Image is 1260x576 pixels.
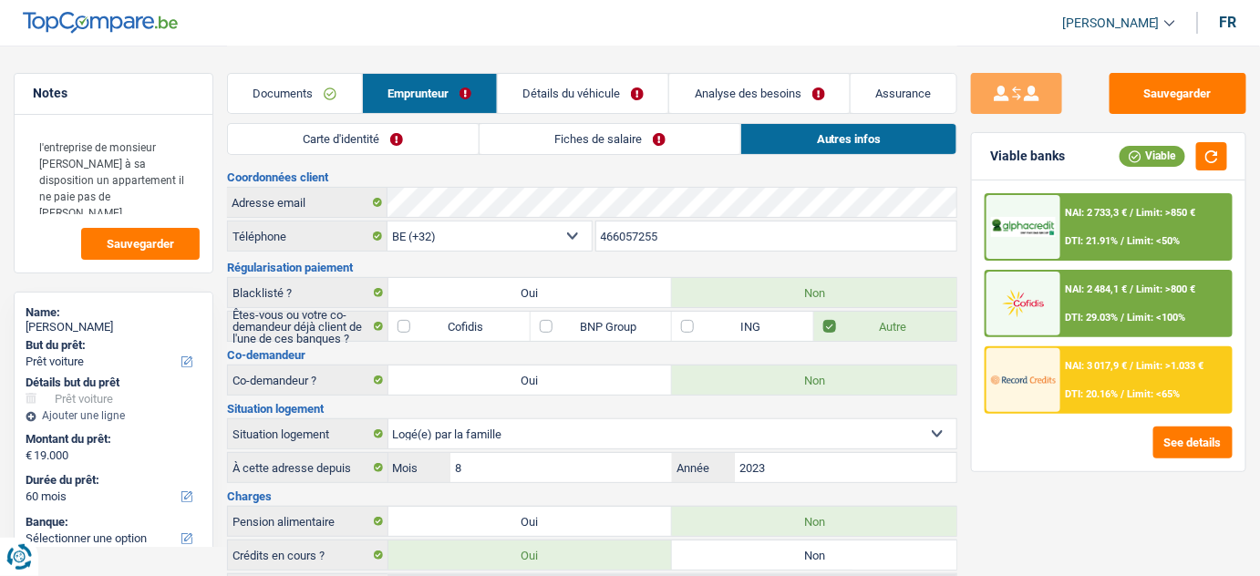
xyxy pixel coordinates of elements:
a: Emprunteur [363,74,497,113]
label: Cofidis [388,312,531,341]
input: 401020304 [596,221,957,251]
input: MM [450,453,672,482]
label: Oui [388,507,673,536]
label: Mois [388,453,451,482]
label: Adresse email [227,188,387,217]
a: Assurance [851,74,956,113]
span: Sauvegarder [107,238,174,250]
img: Cofidis [991,287,1055,319]
h3: Coordonnées client [227,171,958,183]
h3: Régularisation paiement [227,262,958,273]
span: / [1121,235,1125,247]
label: BNP Group [531,312,673,341]
span: Limit: <50% [1128,235,1181,247]
label: Non [672,507,956,536]
a: Carte d'identité [228,124,479,154]
div: Ajouter une ligne [26,409,201,422]
label: Pension alimentaire [228,507,388,536]
img: TopCompare Logo [23,12,178,34]
h3: Situation logement [227,403,958,415]
div: fr [1220,14,1237,31]
a: Détails du véhicule [498,74,669,113]
a: Fiches de salaire [480,124,741,154]
img: Record Credits [991,364,1055,396]
span: Limit: >800 € [1137,283,1196,295]
span: DTI: 29.03% [1066,312,1119,324]
span: Limit: <100% [1128,312,1186,324]
span: / [1131,283,1134,295]
span: NAI: 2 484,1 € [1066,283,1128,295]
label: Non [672,278,956,307]
label: Êtes-vous ou votre co-demandeur déjà client de l'une de ces banques ? [228,312,388,341]
h5: Notes [33,86,194,101]
span: NAI: 3 017,9 € [1066,360,1128,372]
label: Durée du prêt: [26,473,198,488]
label: Blacklisté ? [228,278,388,307]
div: Viable banks [990,149,1065,164]
label: But du prêt: [26,338,198,353]
span: DTI: 20.16% [1066,388,1119,400]
span: NAI: 2 733,3 € [1066,207,1128,219]
h3: Charges [227,490,958,502]
span: Limit: >1.033 € [1137,360,1204,372]
label: Oui [388,278,673,307]
span: / [1121,312,1125,324]
label: Oui [388,365,673,395]
span: [PERSON_NAME] [1062,15,1160,31]
a: Autres infos [741,124,956,154]
div: Name: [26,305,201,320]
input: AAAA [735,453,956,482]
label: ING [672,312,814,341]
label: Banque: [26,515,198,530]
div: Viable [1120,146,1185,166]
button: See details [1153,427,1233,458]
span: / [1121,388,1125,400]
label: Oui [388,540,673,570]
label: Situation logement [228,419,388,448]
span: / [1131,360,1134,372]
button: Sauvegarder [81,228,200,260]
span: / [1131,207,1134,219]
img: AlphaCredit [991,217,1055,237]
h3: Co-demandeur [227,349,958,361]
button: Sauvegarder [1110,73,1246,114]
a: [PERSON_NAME] [1048,8,1175,38]
label: Montant du prêt: [26,432,198,447]
label: Autre [814,312,956,341]
div: [PERSON_NAME] [26,320,201,334]
a: Analyse des besoins [669,74,850,113]
label: Téléphone [228,221,387,251]
div: Détails but du prêt [26,375,201,390]
label: Crédits en cours ? [228,540,388,570]
span: Limit: >850 € [1137,207,1196,219]
label: Non [672,365,956,395]
label: Année [672,453,735,482]
label: Co-demandeur ? [228,365,388,395]
span: DTI: 21.91% [1066,235,1119,247]
a: Documents [228,74,362,113]
label: Non [672,540,956,570]
span: € [26,448,32,463]
span: Limit: <65% [1128,388,1181,400]
label: À cette adresse depuis [228,453,388,482]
